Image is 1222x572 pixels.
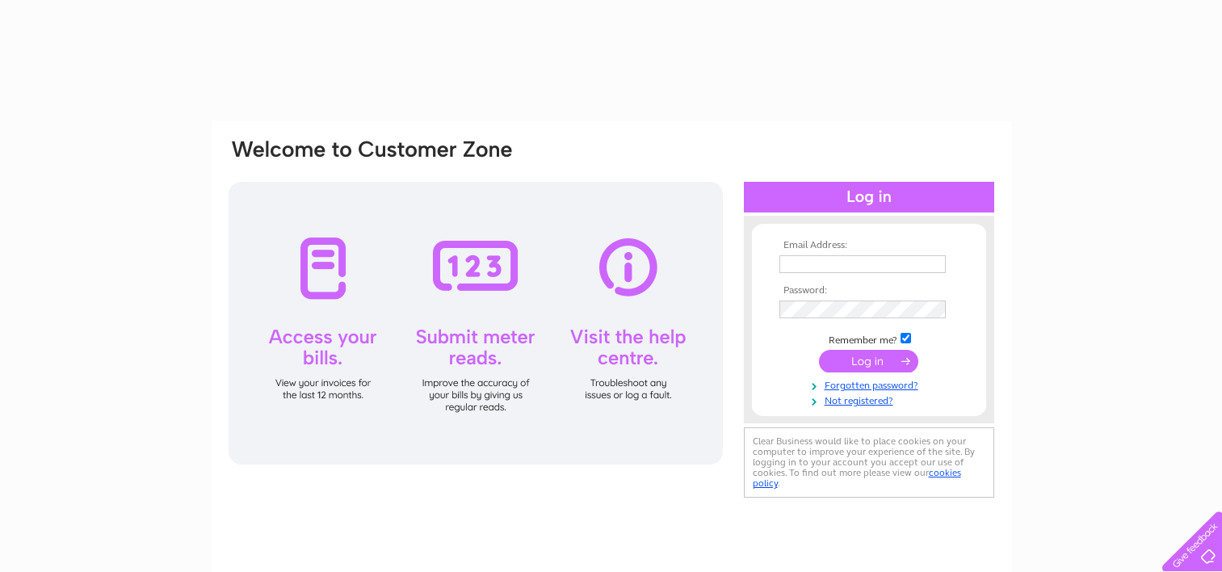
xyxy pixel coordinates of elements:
[779,392,963,407] a: Not registered?
[819,350,918,372] input: Submit
[753,467,961,489] a: cookies policy
[775,330,963,347] td: Remember me?
[744,427,994,498] div: Clear Business would like to place cookies on your computer to improve your experience of the sit...
[775,240,963,251] th: Email Address:
[779,376,963,392] a: Forgotten password?
[775,285,963,297] th: Password:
